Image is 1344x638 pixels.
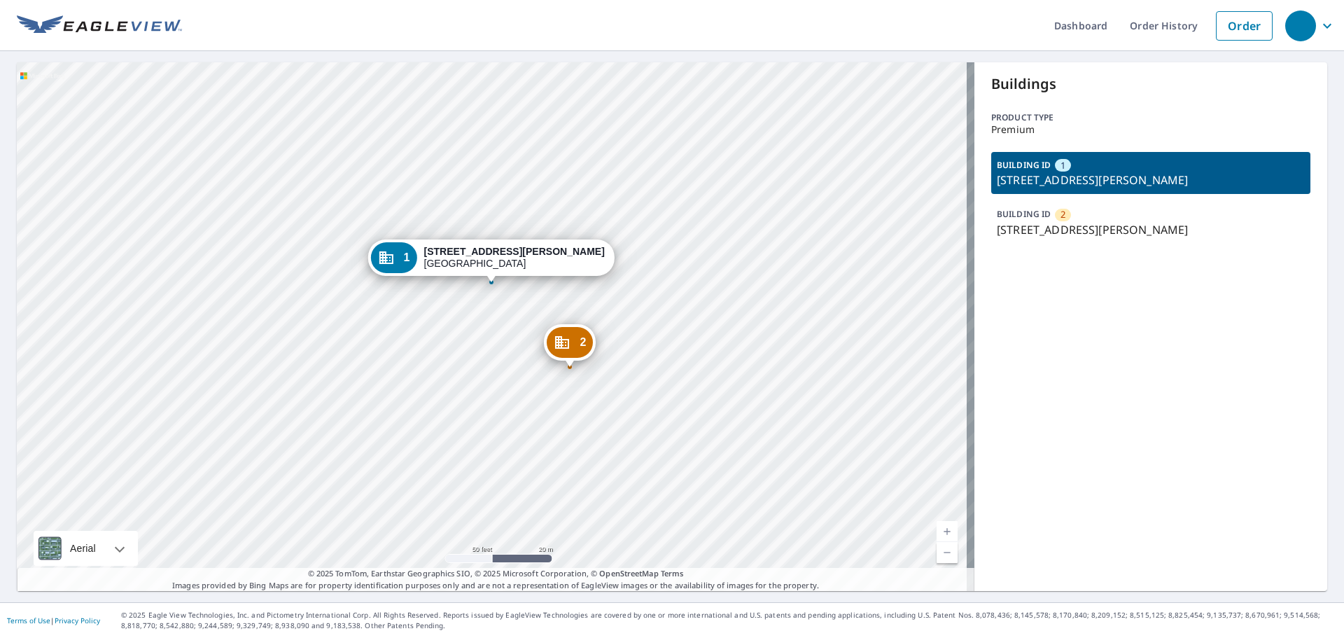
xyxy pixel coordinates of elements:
div: Aerial [66,531,100,566]
a: Terms [661,568,684,578]
p: BUILDING ID [997,159,1051,171]
p: BUILDING ID [997,208,1051,220]
div: Dropped pin, building 2, Commercial property, 2805 S Woodrow St Arlington, VA 22206 [544,324,596,368]
a: OpenStreetMap [599,568,658,578]
p: [STREET_ADDRESS][PERSON_NAME] [997,172,1305,188]
div: Aerial [34,531,138,566]
a: Current Level 19, Zoom Out [937,542,958,563]
p: Buildings [991,74,1310,95]
span: 1 [1060,159,1065,172]
p: Premium [991,124,1310,135]
span: 2 [580,337,586,347]
a: Current Level 19, Zoom In [937,521,958,542]
span: 1 [403,252,409,263]
div: [GEOGRAPHIC_DATA] [424,246,605,270]
a: Order [1216,11,1273,41]
p: | [7,616,100,625]
div: Dropped pin, building 1, Commercial property, 2801 S Woodrow St Arlington, VA 22206 [367,240,614,283]
span: 2 [1060,208,1065,221]
p: Product type [991,111,1310,124]
strong: [STREET_ADDRESS][PERSON_NAME] [424,246,605,257]
p: Images provided by Bing Maps are for property identification purposes only and are not a represen... [17,568,974,591]
p: [STREET_ADDRESS][PERSON_NAME] [997,221,1305,238]
a: Privacy Policy [55,616,100,625]
a: Terms of Use [7,616,50,625]
p: © 2025 Eagle View Technologies, Inc. and Pictometry International Corp. All Rights Reserved. Repo... [121,610,1337,631]
span: © 2025 TomTom, Earthstar Geographics SIO, © 2025 Microsoft Corporation, © [308,568,684,580]
img: EV Logo [17,15,182,36]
